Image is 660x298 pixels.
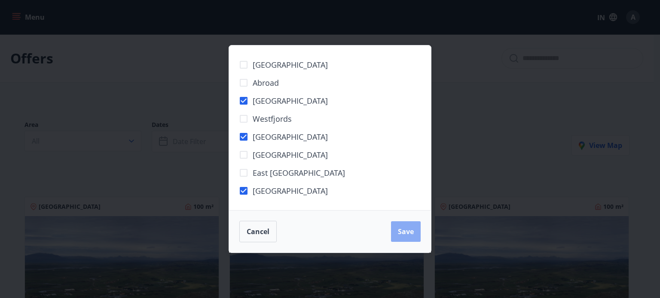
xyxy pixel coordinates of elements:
[253,114,292,124] font: Westfjords
[253,132,328,142] font: [GEOGRAPHIC_DATA]
[391,221,421,242] button: Save
[253,150,328,160] font: [GEOGRAPHIC_DATA]
[253,60,328,70] font: [GEOGRAPHIC_DATA]
[247,227,269,236] font: Cancel
[253,168,345,178] font: East [GEOGRAPHIC_DATA]
[253,186,328,196] font: [GEOGRAPHIC_DATA]
[398,227,414,236] font: Save
[239,221,277,242] button: Cancel
[253,78,279,88] font: Abroad
[253,96,328,106] font: [GEOGRAPHIC_DATA]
